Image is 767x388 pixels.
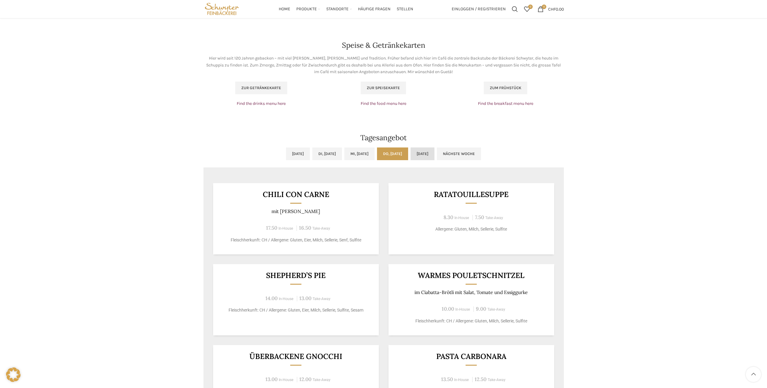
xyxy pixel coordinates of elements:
[396,226,547,232] p: Allergene: Gluten, Milch, Sellerie, Sulfite
[203,6,241,11] a: Site logo
[344,147,375,160] a: Mi, [DATE]
[313,297,330,301] span: Take-Away
[220,209,371,214] p: mit [PERSON_NAME]
[521,3,533,15] div: Meine Wunschliste
[442,306,454,312] span: 10.00
[396,289,547,295] p: im Ciabatta-Brötli mit Salat, Tomate und Essiggurke
[313,378,330,382] span: Take-Away
[437,147,481,160] a: Nächste Woche
[367,86,400,90] span: Zur Speisekarte
[475,376,486,383] span: 12.50
[279,297,294,301] span: In-House
[286,147,310,160] a: [DATE]
[397,6,413,12] span: Stellen
[220,191,371,198] h3: Chili con Carne
[358,3,391,15] a: Häufige Fragen
[220,237,371,243] p: Fleischherkunft: CH / Allergene: Gluten, Eier, Milch, Sellerie, Senf, Sulfite
[548,6,556,11] span: CHF
[548,6,564,11] bdi: 0.00
[485,216,503,220] span: Take-Away
[478,101,533,106] a: Find the breakfast menu here
[396,272,547,279] h3: Warmes Pouletschnitzel
[746,367,761,382] a: Scroll to top button
[377,147,408,160] a: Do, [DATE]
[444,214,453,221] span: 8.30
[454,216,469,220] span: In-House
[312,147,342,160] a: Di, [DATE]
[220,353,371,360] h3: Überbackene Gnocchi
[266,225,277,231] span: 17.50
[361,101,406,106] a: Find the food menu here
[475,214,484,221] span: 7.50
[235,82,287,94] a: Zur Getränkekarte
[455,307,470,312] span: In-House
[265,295,278,302] span: 14.00
[326,3,352,15] a: Standorte
[203,134,564,141] h2: Tagesangebot
[220,272,371,279] h3: Shepherd’s Pie
[312,226,330,231] span: Take-Away
[396,318,547,324] p: Fleischherkunft: CH / Allergene: Gluten, Milch, Sellerie, Sulfite
[441,376,453,383] span: 13.50
[487,307,505,312] span: Take-Away
[490,86,521,90] span: Zum Frühstück
[279,378,294,382] span: In-House
[296,6,317,12] span: Produkte
[278,226,293,231] span: In-House
[279,3,290,15] a: Home
[279,6,290,12] span: Home
[241,86,281,90] span: Zur Getränkekarte
[528,5,533,9] span: 0
[449,3,509,15] a: Einloggen / Registrieren
[411,147,434,160] a: [DATE]
[299,225,311,231] span: 16.50
[237,101,286,106] a: Find the drinks menu here
[452,7,506,11] span: Einloggen / Registrieren
[358,6,391,12] span: Häufige Fragen
[542,5,546,9] span: 0
[220,307,371,313] p: Fleischherkunft: CH / Allergene: Gluten, Eier, Milch, Sellerie, Sulfite, Sesam
[509,3,521,15] a: Suchen
[299,295,311,302] span: 13.00
[203,42,564,49] h2: Speise & Getränkekarten
[299,376,311,383] span: 12.00
[488,378,505,382] span: Take-Away
[535,3,567,15] a: 0 CHF0.00
[396,191,547,198] h3: Ratatouillesuppe
[476,306,486,312] span: 9.00
[454,378,469,382] span: In-House
[243,3,448,15] div: Main navigation
[397,3,413,15] a: Stellen
[521,3,533,15] a: 0
[265,376,278,383] span: 13.00
[361,82,406,94] a: Zur Speisekarte
[396,353,547,360] h3: Pasta Carbonara
[296,3,320,15] a: Produkte
[326,6,349,12] span: Standorte
[484,82,527,94] a: Zum Frühstück
[203,55,564,75] p: Hier wird seit 120 Jahren gebacken – mit viel [PERSON_NAME], [PERSON_NAME] und Tradition. Früher ...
